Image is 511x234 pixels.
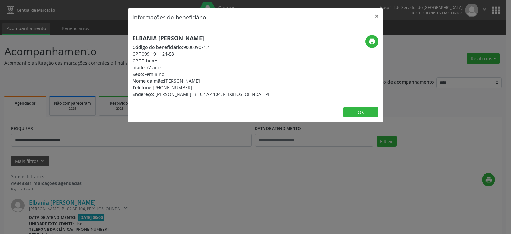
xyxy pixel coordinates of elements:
[133,35,271,42] h5: Elbania [PERSON_NAME]
[133,51,142,57] span: CPF:
[133,57,271,64] div: --
[133,44,271,51] div: 9000090712
[133,77,271,84] div: [PERSON_NAME]
[133,13,206,21] h5: Informações do beneficiário
[156,91,271,97] span: [PERSON_NAME], BL 02 AP 104, PEIXIHOS, OLINDA - PE
[133,58,157,64] span: CPF Titular:
[133,44,183,50] span: Código do beneficiário:
[370,8,383,24] button: Close
[133,64,146,70] span: Idade:
[133,85,153,91] span: Telefone:
[133,51,271,57] div: 099.191.124-53
[369,38,376,45] i: print
[133,84,271,91] div: [PHONE_NUMBER]
[133,64,271,71] div: 77 anos
[365,35,378,48] button: print
[133,78,164,84] span: Nome da mãe:
[133,71,271,77] div: Feminino
[133,71,144,77] span: Sexo:
[343,107,378,118] button: OK
[133,91,154,97] span: Endereço:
